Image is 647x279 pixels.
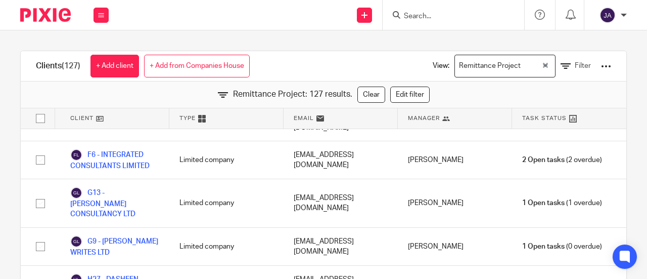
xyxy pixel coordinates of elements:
span: Filter [575,62,591,69]
span: Email [294,114,314,123]
div: [EMAIL_ADDRESS][DOMAIN_NAME] [284,228,398,265]
div: Limited company [169,179,284,227]
img: svg%3E [70,235,82,248]
div: [EMAIL_ADDRESS][DOMAIN_NAME] [284,179,398,227]
div: [PERSON_NAME] [398,141,512,179]
a: + Add from Companies House [144,55,250,77]
a: Clear [357,87,385,103]
span: Client [70,114,94,123]
img: svg%3E [599,7,616,23]
span: (1 overdue) [522,198,602,208]
span: (0 overdue) [522,242,602,252]
a: G13 - [PERSON_NAME] CONSULTANCY LTD [70,187,159,220]
h1: Clients [36,61,80,71]
img: svg%3E [70,187,82,199]
span: Type [179,114,196,123]
div: [PERSON_NAME] [398,228,512,265]
span: Remittance Project [457,57,523,75]
div: [EMAIL_ADDRESS][DOMAIN_NAME] [284,141,398,179]
span: 2 Open tasks [522,155,565,165]
span: 1 Open tasks [522,242,565,252]
img: svg%3E [70,149,82,161]
input: Select all [31,109,50,128]
a: Edit filter [390,87,430,103]
span: 1 Open tasks [522,198,565,208]
a: + Add client [90,55,139,77]
div: View: [418,51,611,81]
span: Remittance Project: 127 results. [233,89,352,100]
span: Manager [408,114,440,123]
span: (127) [62,62,80,70]
div: Limited company [169,141,284,179]
a: G9 - [PERSON_NAME] WRITES LTD [70,235,159,258]
div: Limited company [169,228,284,265]
a: F6 - INTEGRATED CONSULTANTS LIMITED [70,149,159,171]
button: Clear Selected [543,62,548,70]
div: [PERSON_NAME] [398,179,512,227]
span: (2 overdue) [522,155,602,165]
span: Task Status [522,114,567,123]
input: Search for option [524,57,540,75]
input: Search [403,12,494,21]
img: Pixie [20,8,71,22]
div: Search for option [454,55,556,77]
